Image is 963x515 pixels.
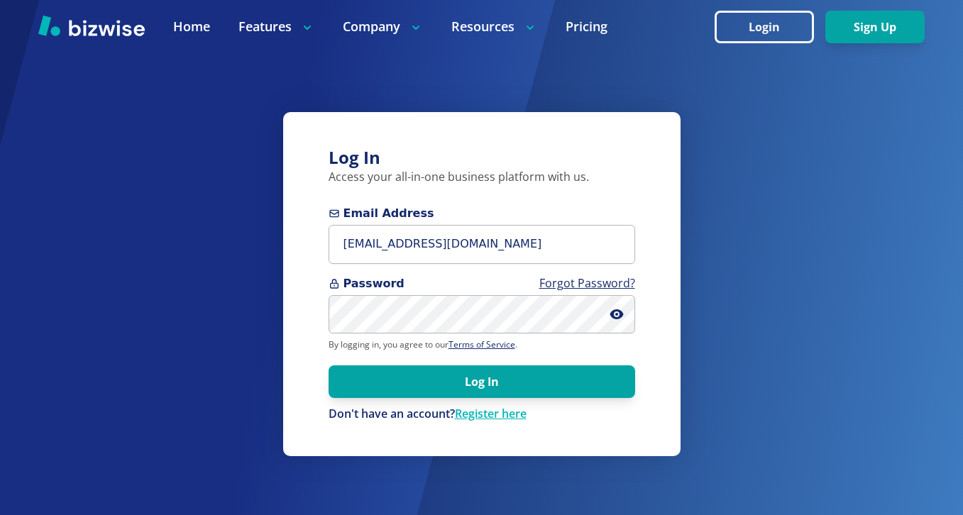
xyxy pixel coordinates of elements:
[329,170,635,185] p: Access your all-in-one business platform with us.
[715,21,825,34] a: Login
[38,15,145,36] img: Bizwise Logo
[825,21,925,34] a: Sign Up
[173,18,210,35] a: Home
[329,406,635,422] div: Don't have an account?Register here
[329,365,635,398] button: Log In
[715,11,814,43] button: Login
[329,205,635,222] span: Email Address
[449,338,515,350] a: Terms of Service
[343,18,423,35] p: Company
[825,11,925,43] button: Sign Up
[238,18,314,35] p: Features
[539,275,635,291] a: Forgot Password?
[329,339,635,350] p: By logging in, you agree to our .
[329,406,635,422] p: Don't have an account?
[329,275,635,292] span: Password
[566,18,607,35] a: Pricing
[329,225,635,264] input: you@example.com
[329,146,635,170] h3: Log In
[451,18,537,35] p: Resources
[455,406,527,421] a: Register here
